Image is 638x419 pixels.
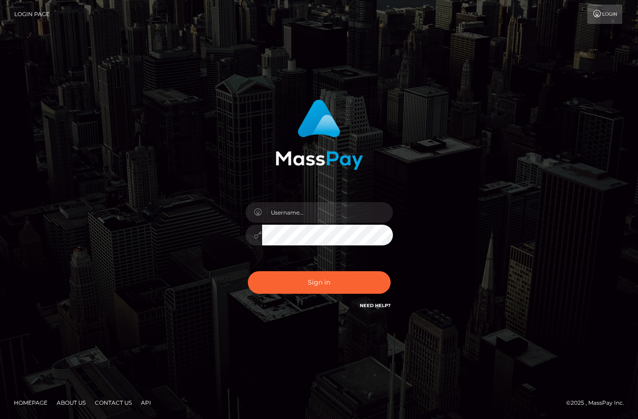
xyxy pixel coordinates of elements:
input: Username... [262,202,393,223]
a: API [137,396,155,410]
a: About Us [53,396,89,410]
a: Login [587,5,622,24]
button: Sign in [248,271,391,294]
a: Homepage [10,396,51,410]
div: © 2025 , MassPay Inc. [566,398,631,408]
a: Need Help? [360,303,391,308]
a: Contact Us [91,396,135,410]
a: Login Page [14,5,50,24]
img: MassPay Login [275,99,363,170]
